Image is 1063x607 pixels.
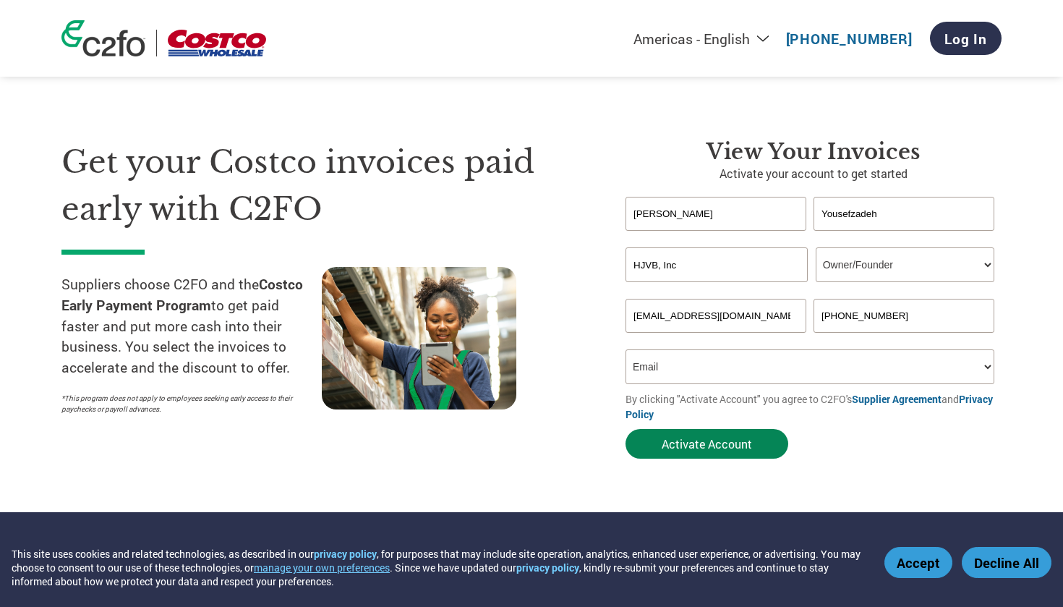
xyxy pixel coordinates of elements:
h3: View Your Invoices [626,139,1002,165]
img: Costco [168,30,266,56]
p: Suppliers choose C2FO and the to get paid faster and put more cash into their business. You selec... [61,274,322,378]
a: privacy policy [314,547,377,561]
input: First Name* [626,197,806,231]
img: supply chain worker [322,267,516,409]
div: Invalid company name or company name is too long [626,284,994,293]
p: Activate your account to get started [626,165,1002,182]
a: Privacy Policy [626,392,993,421]
input: Invalid Email format [626,299,806,333]
strong: Costco Early Payment Program [61,275,303,314]
p: By clicking "Activate Account" you agree to C2FO's and [626,391,1002,422]
img: c2fo logo [61,20,145,56]
h1: Get your Costco invoices paid early with C2FO [61,139,582,232]
select: Title/Role [816,247,994,282]
button: Accept [884,547,952,578]
div: This site uses cookies and related technologies, as described in our , for purposes that may incl... [12,547,863,588]
a: Supplier Agreement [852,392,942,406]
div: Inavlid Phone Number [814,334,994,344]
div: Invalid last name or last name is too long [814,232,994,242]
p: *This program does not apply to employees seeking early access to their paychecks or payroll adva... [61,393,307,415]
input: Last Name* [814,197,994,231]
input: Your company name* [626,247,808,282]
input: Phone* [814,299,994,333]
div: Inavlid Email Address [626,334,806,344]
button: Activate Account [626,429,788,459]
div: Invalid first name or first name is too long [626,232,806,242]
button: manage your own preferences [254,561,390,574]
a: [PHONE_NUMBER] [786,30,913,48]
a: Log In [930,22,1002,55]
button: Decline All [962,547,1051,578]
a: privacy policy [516,561,579,574]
